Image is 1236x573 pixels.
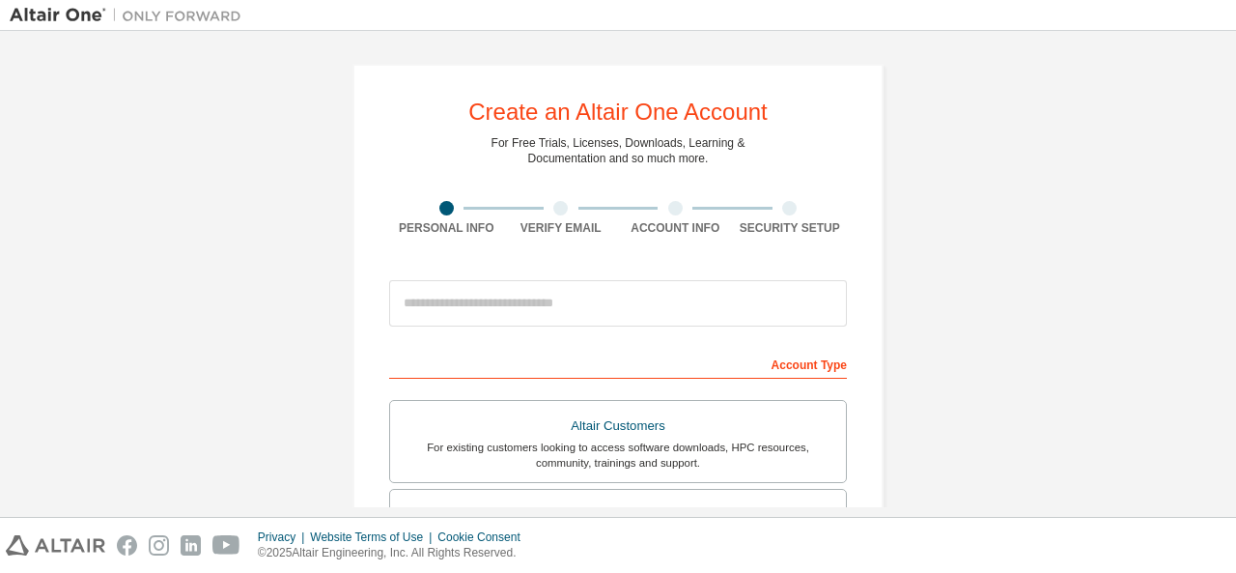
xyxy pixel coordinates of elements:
[181,535,201,556] img: linkedin.svg
[10,6,251,25] img: Altair One
[402,413,834,440] div: Altair Customers
[492,135,745,166] div: For Free Trials, Licenses, Downloads, Learning & Documentation and so much more.
[310,530,437,545] div: Website Terms of Use
[6,535,105,556] img: altair_logo.svg
[149,535,169,556] img: instagram.svg
[212,535,240,556] img: youtube.svg
[504,220,619,236] div: Verify Email
[389,348,847,379] div: Account Type
[258,545,532,561] p: © 2025 Altair Engineering, Inc. All Rights Reserved.
[117,535,137,556] img: facebook.svg
[402,440,834,471] div: For existing customers looking to access software downloads, HPC resources, community, trainings ...
[468,100,768,124] div: Create an Altair One Account
[258,530,310,545] div: Privacy
[437,530,531,545] div: Cookie Consent
[389,220,504,236] div: Personal Info
[402,501,834,529] div: Students
[618,220,733,236] div: Account Info
[733,220,848,236] div: Security Setup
